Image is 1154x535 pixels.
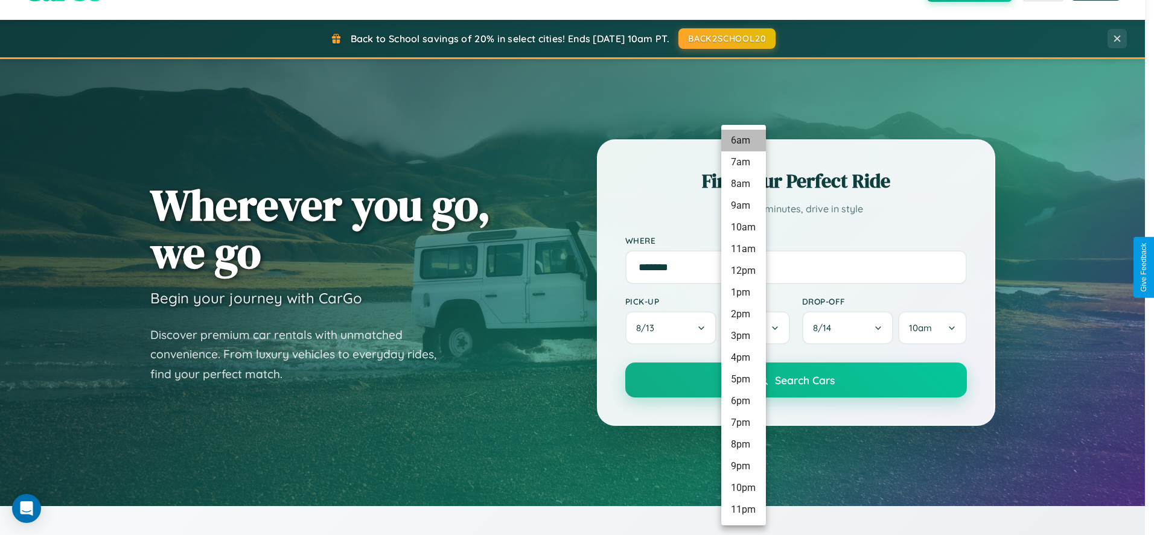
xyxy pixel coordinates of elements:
li: 1pm [721,282,766,303]
li: 5pm [721,369,766,390]
li: 9pm [721,455,766,477]
li: 8pm [721,434,766,455]
li: 2pm [721,303,766,325]
li: 11am [721,238,766,260]
li: 4pm [721,347,766,369]
li: 7pm [721,412,766,434]
li: 6am [721,130,766,151]
li: 10pm [721,477,766,499]
li: 8am [721,173,766,195]
li: 6pm [721,390,766,412]
li: 11pm [721,499,766,521]
div: Open Intercom Messenger [12,494,41,523]
li: 10am [721,217,766,238]
li: 9am [721,195,766,217]
li: 12pm [721,260,766,282]
li: 7am [721,151,766,173]
div: Give Feedback [1140,243,1148,292]
li: 3pm [721,325,766,347]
